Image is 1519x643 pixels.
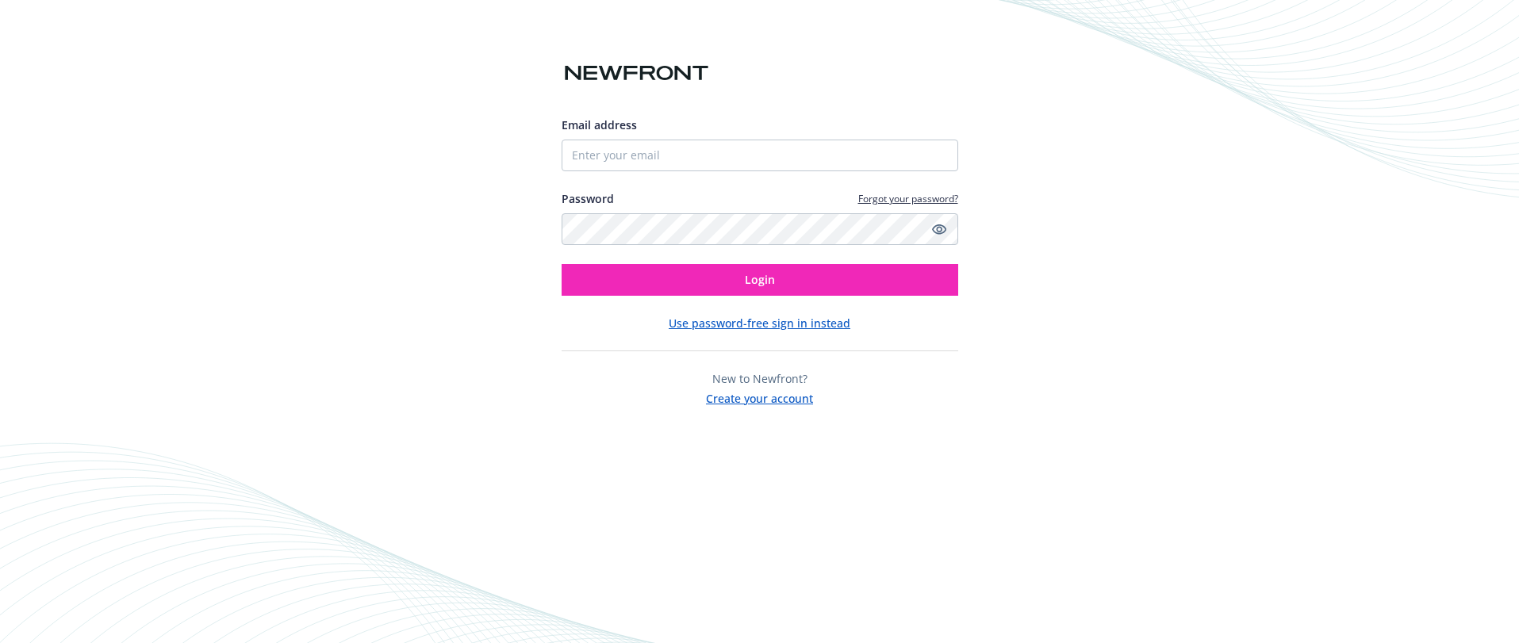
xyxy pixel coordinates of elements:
a: Show password [930,220,949,239]
button: Login [562,264,958,296]
label: Password [562,190,614,207]
input: Enter your email [562,140,958,171]
input: Enter your password [562,213,958,245]
img: Newfront logo [562,59,712,87]
a: Forgot your password? [858,192,958,205]
span: New to Newfront? [712,371,807,386]
button: Use password-free sign in instead [669,315,850,331]
span: Email address [562,117,637,132]
button: Create your account [706,387,813,407]
span: Login [745,272,775,287]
